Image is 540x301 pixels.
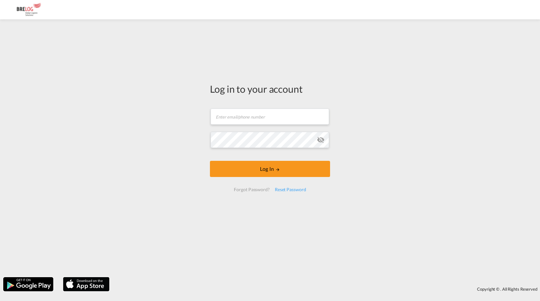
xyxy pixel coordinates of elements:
[113,284,540,295] div: Copyright © . All Rights Reserved
[210,82,330,96] div: Log in to your account
[211,109,329,125] input: Enter email/phone number
[272,184,309,195] div: Reset Password
[210,161,330,177] button: LOGIN
[317,136,325,144] md-icon: icon-eye-off
[62,276,110,292] img: apple.png
[231,184,272,195] div: Forgot Password?
[10,3,53,17] img: daae70a0ee2511ecb27c1fb462fa6191.png
[3,276,54,292] img: google.png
